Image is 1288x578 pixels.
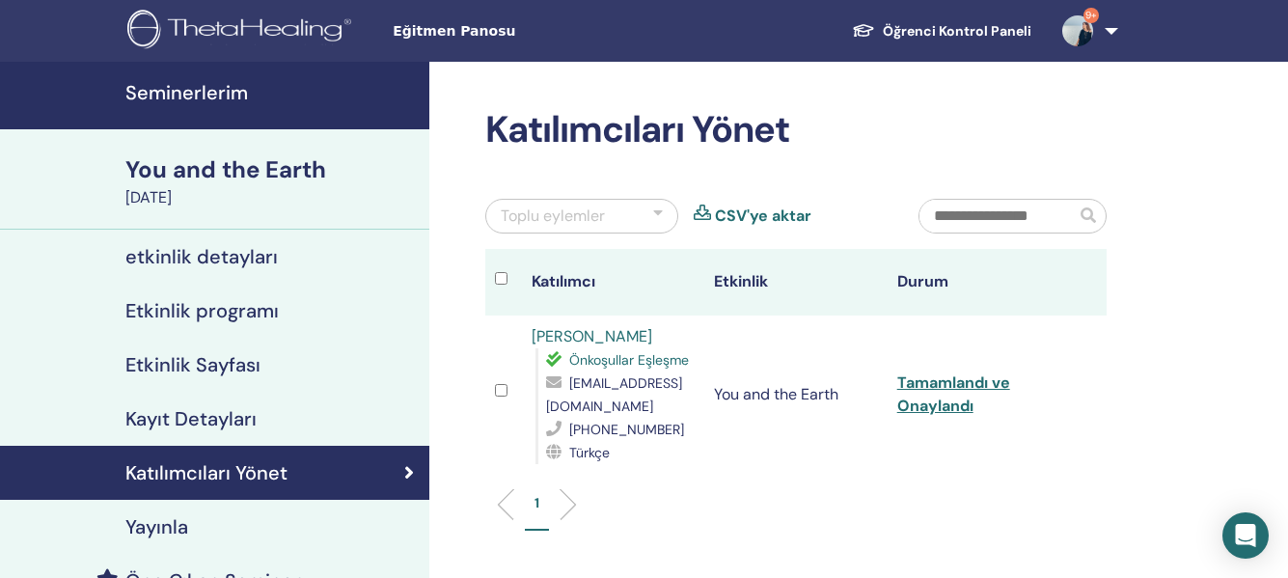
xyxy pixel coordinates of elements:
span: Eğitmen Panosu [393,21,682,41]
div: [DATE] [125,186,418,209]
h4: etkinlik detayları [125,245,278,268]
td: You and the Earth [704,316,887,474]
h2: Katılımcıları Yönet [485,108,1107,152]
th: Durum [888,249,1070,316]
h4: Kayıt Detayları [125,407,257,430]
a: You and the Earth[DATE] [114,153,429,209]
img: graduation-cap-white.svg [852,22,875,39]
span: Türkçe [569,444,610,461]
a: Tamamlandı ve Onaylandı [897,372,1010,416]
img: default.jpg [1062,15,1093,46]
div: You and the Earth [125,153,418,186]
th: Etkinlik [704,249,887,316]
a: Öğrenci Kontrol Paneli [836,14,1047,49]
th: Katılımcı [522,249,704,316]
h4: Etkinlik Sayfası [125,353,260,376]
span: [PHONE_NUMBER] [569,421,684,438]
span: 9+ [1083,8,1099,23]
h4: Yayınla [125,515,188,538]
h4: Etkinlik programı [125,299,279,322]
a: CSV'ye aktar [715,205,811,228]
a: [PERSON_NAME] [532,326,652,346]
p: 1 [534,493,539,513]
h4: Katılımcıları Yönet [125,461,288,484]
div: Toplu eylemler [501,205,605,228]
span: Önkoşullar Eşleşme [569,351,689,369]
div: Open Intercom Messenger [1222,512,1269,559]
span: [EMAIL_ADDRESS][DOMAIN_NAME] [546,374,682,415]
h4: Seminerlerim [125,81,418,104]
img: logo.png [127,10,358,53]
